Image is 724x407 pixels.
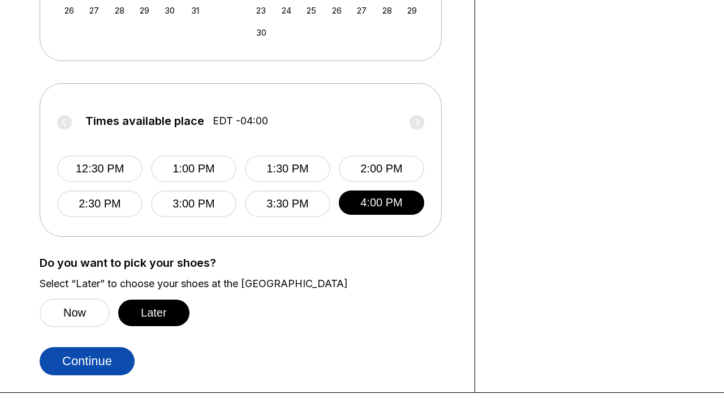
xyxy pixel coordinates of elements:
[253,25,269,40] div: Choose Sunday, November 30th, 2025
[40,278,458,290] label: Select “Later” to choose your shoes at the [GEOGRAPHIC_DATA]
[380,3,395,18] div: Choose Friday, November 28th, 2025
[339,155,424,182] button: 2:00 PM
[354,3,369,18] div: Choose Thursday, November 27th, 2025
[404,3,420,18] div: Choose Saturday, November 29th, 2025
[112,3,127,18] div: Choose Tuesday, October 28th, 2025
[339,190,424,215] button: 4:00 PM
[137,3,152,18] div: Choose Wednesday, October 29th, 2025
[40,257,458,269] label: Do you want to pick your shoes?
[245,155,330,182] button: 1:30 PM
[151,155,236,182] button: 1:00 PM
[85,115,204,127] span: Times available place
[304,3,319,18] div: Choose Tuesday, November 25th, 2025
[213,115,268,127] span: EDT -04:00
[57,190,143,217] button: 2:30 PM
[62,3,77,18] div: Choose Sunday, October 26th, 2025
[87,3,102,18] div: Choose Monday, October 27th, 2025
[40,347,135,375] button: Continue
[151,190,236,217] button: 3:00 PM
[187,3,202,18] div: Choose Friday, October 31st, 2025
[245,190,330,217] button: 3:30 PM
[57,155,143,182] button: 12:30 PM
[279,3,294,18] div: Choose Monday, November 24th, 2025
[329,3,344,18] div: Choose Wednesday, November 26th, 2025
[40,298,110,327] button: Now
[253,3,269,18] div: Choose Sunday, November 23rd, 2025
[162,3,178,18] div: Choose Thursday, October 30th, 2025
[118,300,189,326] button: Later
